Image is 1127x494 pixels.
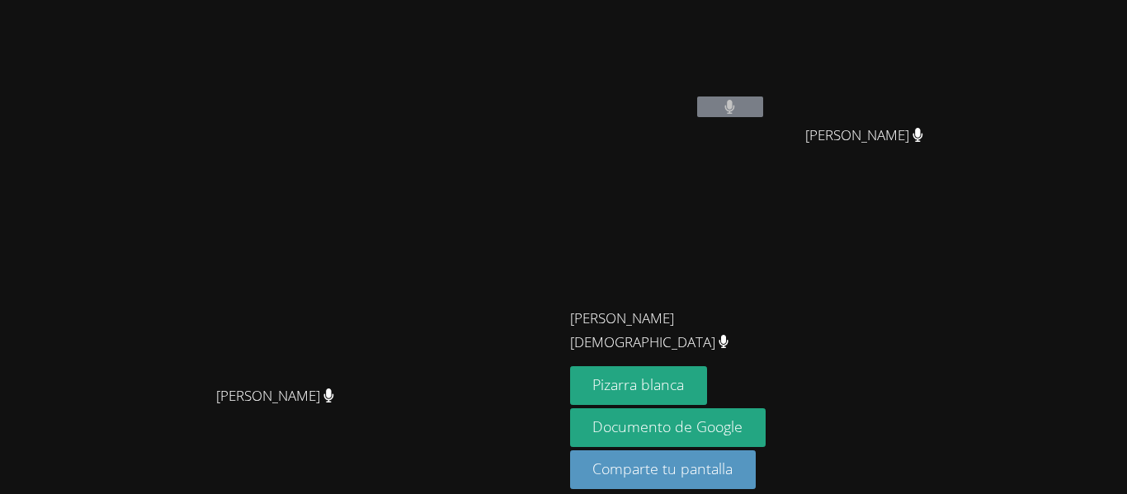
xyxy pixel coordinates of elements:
[570,408,766,447] a: Documento de Google
[592,416,743,436] font: Documento de Google
[805,125,909,144] font: [PERSON_NAME]
[216,386,320,405] font: [PERSON_NAME]
[592,459,733,478] font: Comparte tu pantalla
[570,308,715,351] font: [PERSON_NAME][DEMOGRAPHIC_DATA]
[592,374,684,394] font: Pizarra blanca
[570,450,757,489] button: Comparte tu pantalla
[570,366,708,405] button: Pizarra blanca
